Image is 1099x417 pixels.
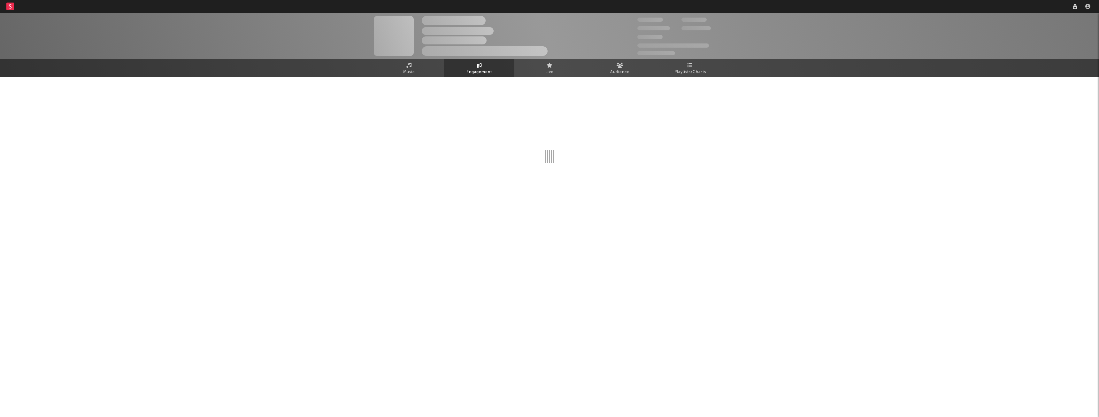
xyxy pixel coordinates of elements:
[374,59,444,77] a: Music
[637,18,663,22] span: 300,000
[545,68,554,76] span: Live
[585,59,655,77] a: Audience
[466,68,492,76] span: Engagement
[637,51,675,55] span: Jump Score: 85.0
[637,35,663,39] span: 100,000
[610,68,630,76] span: Audience
[637,26,670,30] span: 50,000,000
[403,68,415,76] span: Music
[514,59,585,77] a: Live
[681,26,711,30] span: 1,000,000
[655,59,725,77] a: Playlists/Charts
[444,59,514,77] a: Engagement
[681,18,707,22] span: 100,000
[674,68,706,76] span: Playlists/Charts
[637,43,709,48] span: 50,000,000 Monthly Listeners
